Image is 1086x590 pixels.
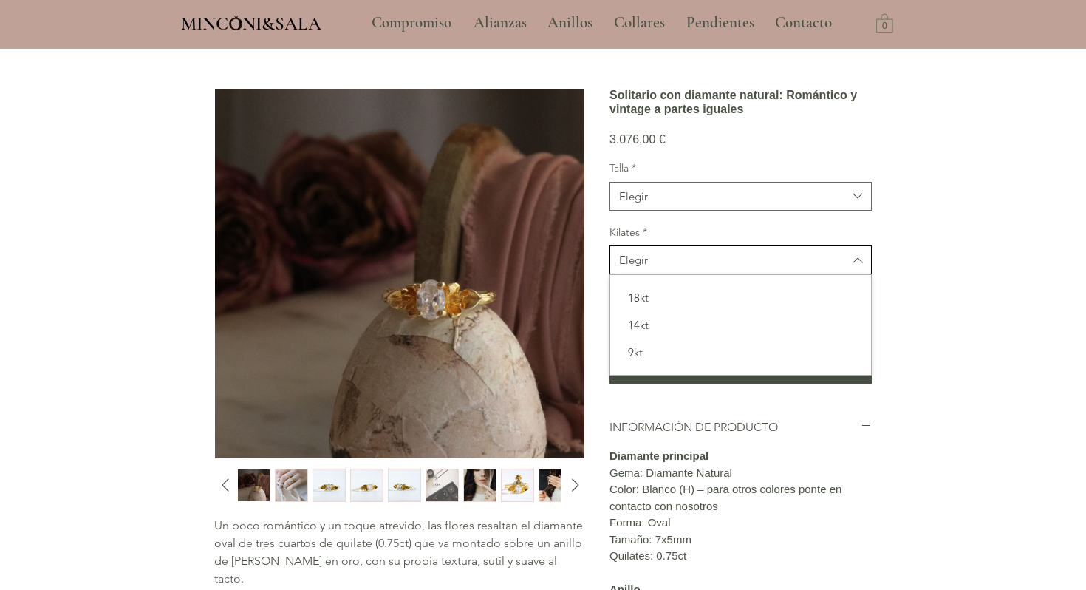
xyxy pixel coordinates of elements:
[603,4,675,41] a: Collares
[539,469,572,502] div: 9 / 11
[619,317,862,333] span: 14kt
[610,311,871,339] div: 14kt
[364,4,459,41] p: Compromiso
[610,284,871,311] div: 18kt
[313,469,346,502] button: Miniatura: Solitario con diamante natural: Romántico y vintage a partes iguales
[609,182,872,211] button: Talla
[619,189,648,204] div: Elegir
[540,4,600,41] p: Anillos
[388,469,421,502] button: Miniatura: Solitario con diamante natural: Romántico y vintage a partes iguales
[466,4,534,41] p: Alianzas
[361,4,462,41] a: Compromiso
[463,469,496,502] button: Miniatura: Solitario con diamante natural: Romántico y vintage a partes iguales
[230,16,242,30] img: Minconi Sala
[332,4,872,41] nav: Sitio
[882,21,887,32] text: 0
[426,469,458,501] img: Miniatura: Solitario con diamante natural: Romántico y vintage a partes iguales
[350,469,383,502] button: Miniatura: Solitario con diamante natural: Romántico y vintage a partes iguales
[764,4,844,41] a: Contacto
[389,469,420,501] img: Miniatura: Solitario con diamante natural: Romántico y vintage a partes iguales
[539,469,572,502] button: Miniatura: Solitario con diamante natural: Romántico y vintage a partes iguales
[238,469,270,501] img: Miniatura: Solitario con diamante natural: Romántico y vintage a partes iguales
[181,13,321,35] span: MINCONI&SALA
[609,88,872,116] h1: Solitario con diamante natural: Romántico y vintage a partes iguales
[237,469,270,502] button: Miniatura: Solitario con diamante natural: Romántico y vintage a partes iguales
[275,469,308,502] div: 2 / 11
[609,532,872,549] p: Tamaño: 7x5mm
[536,4,603,41] a: Anillos
[619,252,648,268] div: Elegir
[609,133,666,146] span: 3.076,00 €
[876,13,893,33] a: Carrito con 0 ítems
[426,469,459,502] div: 6 / 11
[276,469,307,501] img: Miniatura: Solitario con diamante natural: Romántico y vintage a partes iguales
[768,4,839,41] p: Contacto
[464,469,496,501] img: Miniatura: Solitario con diamante natural: Romántico y vintage a partes iguales
[609,548,872,565] p: Quilates: 0.75ct
[679,4,762,41] p: Pendientes
[351,469,383,501] img: Miniatura: Solitario con diamante natural: Romántico y vintage a partes iguales
[609,419,861,435] h2: INFORMACIÓN DE PRODUCTO
[350,469,383,502] div: 4 / 11
[609,515,872,532] p: Forma: Oval
[502,469,533,501] img: Miniatura: Solitario con diamante natural: Romántico y vintage a partes iguales
[313,469,346,502] div: 3 / 11
[539,469,571,501] img: Miniatura: Solitario con diamante natural: Romántico y vintage a partes iguales
[609,419,872,435] button: INFORMACIÓN DE PRODUCTO
[610,339,871,366] div: 9kt
[313,469,345,501] img: Miniatura: Solitario con diamante natural: Romántico y vintage a partes iguales
[675,4,764,41] a: Pendientes
[426,469,459,502] button: Miniatura: Solitario con diamante natural: Romántico y vintage a partes iguales
[214,474,233,496] button: Diapositiva anterior
[237,469,270,502] div: 1 / 11
[501,469,534,502] button: Miniatura: Solitario con diamante natural: Romántico y vintage a partes iguales
[609,226,872,240] label: Kilates
[609,481,872,515] p: Color: Blanco (H) – para otros colores ponte en contacto con nosotros
[607,4,672,41] p: Collares
[463,469,496,502] div: 7 / 11
[619,290,862,305] span: 18kt
[275,469,308,502] button: Miniatura: Solitario con diamante natural: Romántico y vintage a partes iguales
[564,474,584,496] button: Diapositiva siguiente
[214,517,584,588] p: Un poco romántico y un toque atrevido, las flores resaltan el diamante oval de tres cuartos de qu...
[181,10,321,34] a: MINCONI&SALA
[388,469,421,502] div: 5 / 11
[215,89,584,458] img: Solitario con diamante natural: Romántico y vintage a partes iguales
[214,88,585,459] button: Solitario con diamante natural: Romántico y vintage a partes igualesAgrandar
[501,469,534,502] div: 8 / 11
[462,4,536,41] a: Alianzas
[609,245,872,274] button: Kilates
[609,465,872,482] p: Gema: Diamante Natural
[619,345,862,360] span: 9kt
[609,450,708,462] strong: Diamante principal
[609,161,872,176] label: Talla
